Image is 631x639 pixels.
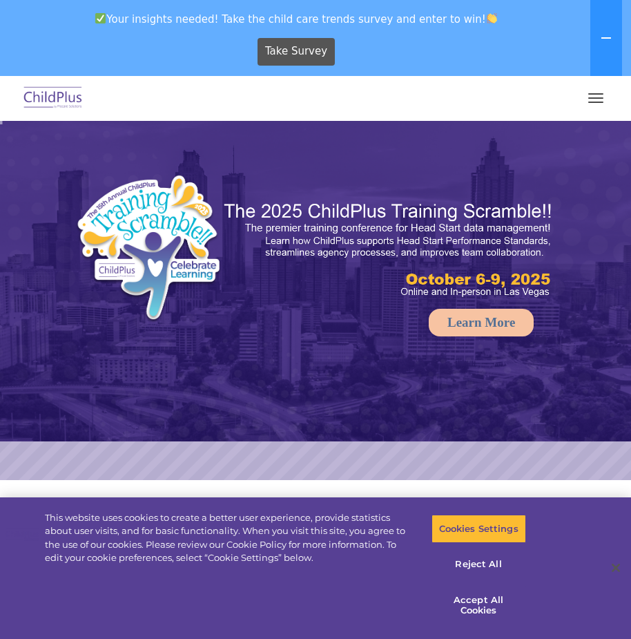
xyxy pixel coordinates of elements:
img: 👏 [487,13,497,23]
span: Take Survey [265,39,327,64]
button: Close [601,553,631,583]
img: ✅ [95,13,106,23]
div: This website uses cookies to create a better user experience, provide statistics about user visit... [45,511,412,565]
button: Reject All [431,550,526,579]
img: ChildPlus by Procare Solutions [21,82,86,115]
a: Learn More [429,309,534,336]
span: Your insights needed! Take the child care trends survey and enter to win! [6,6,588,32]
button: Cookies Settings [431,515,526,544]
button: Accept All Cookies [431,586,526,625]
a: Take Survey [258,38,336,66]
